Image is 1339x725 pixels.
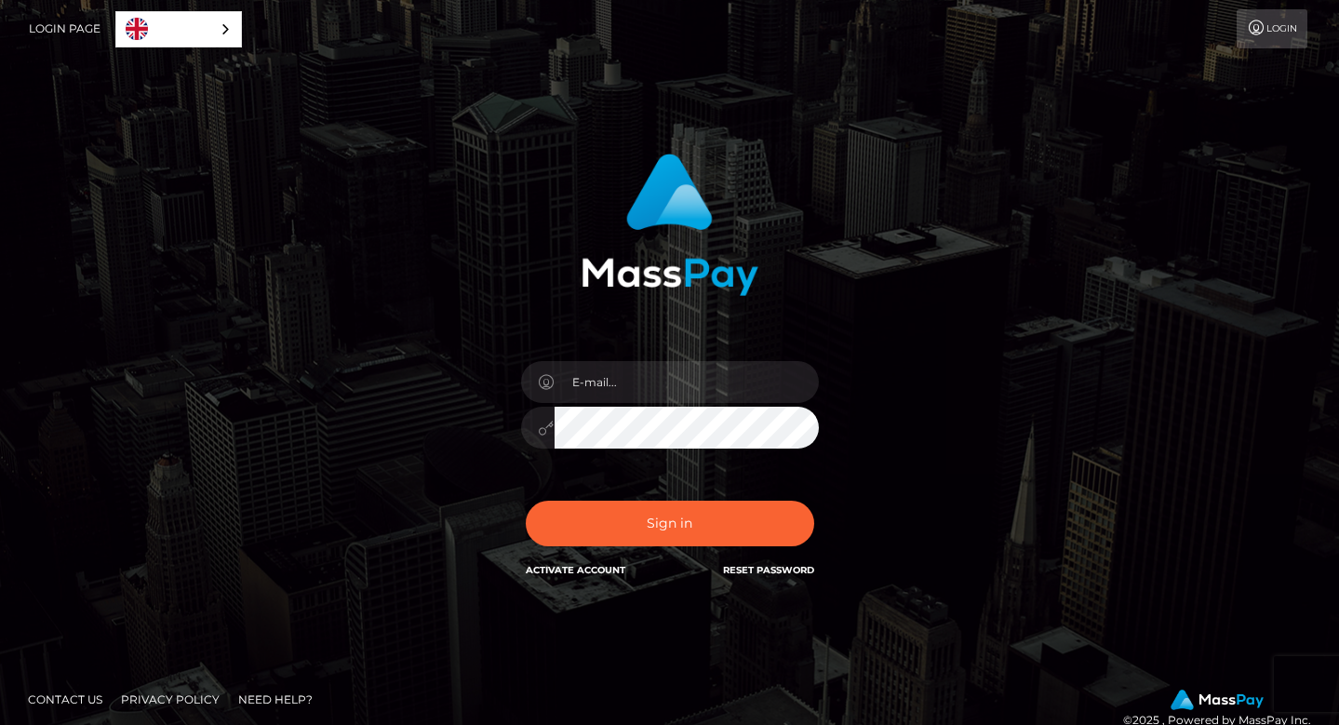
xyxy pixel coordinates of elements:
a: Activate Account [526,564,625,576]
a: Login [1237,9,1307,48]
a: Contact Us [20,685,110,714]
button: Sign in [526,501,814,546]
div: Language [115,11,242,47]
img: MassPay [1171,690,1264,710]
a: Reset Password [723,564,814,576]
img: MassPay Login [582,154,758,296]
aside: Language selected: English [115,11,242,47]
input: E-mail... [555,361,819,403]
a: Privacy Policy [114,685,227,714]
a: Login Page [29,9,100,48]
a: Need Help? [231,685,320,714]
a: English [116,12,241,47]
